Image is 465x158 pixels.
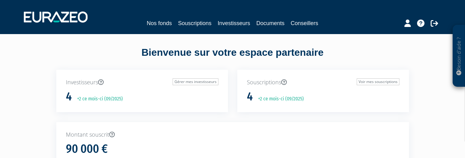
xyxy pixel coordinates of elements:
a: Investisseurs [217,19,250,28]
p: +2 ce mois-ci (09/2025) [73,95,123,103]
div: Bienvenue sur votre espace partenaire [52,46,414,70]
p: Besoin d'aide ? [455,28,463,84]
h1: 4 [247,90,253,103]
p: +2 ce mois-ci (09/2025) [254,95,304,103]
h1: 4 [66,90,72,103]
a: Nos fonds [147,19,172,28]
img: 1732889491-logotype_eurazeo_blanc_rvb.png [24,11,88,23]
p: Souscriptions [247,78,399,86]
p: Investisseurs [66,78,218,86]
a: Conseillers [291,19,318,28]
h1: 90 000 € [66,143,108,156]
p: Montant souscrit [66,131,399,139]
a: Documents [256,19,285,28]
a: Gérer mes investisseurs [173,78,218,85]
a: Voir mes souscriptions [357,78,399,85]
a: Souscriptions [178,19,211,28]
